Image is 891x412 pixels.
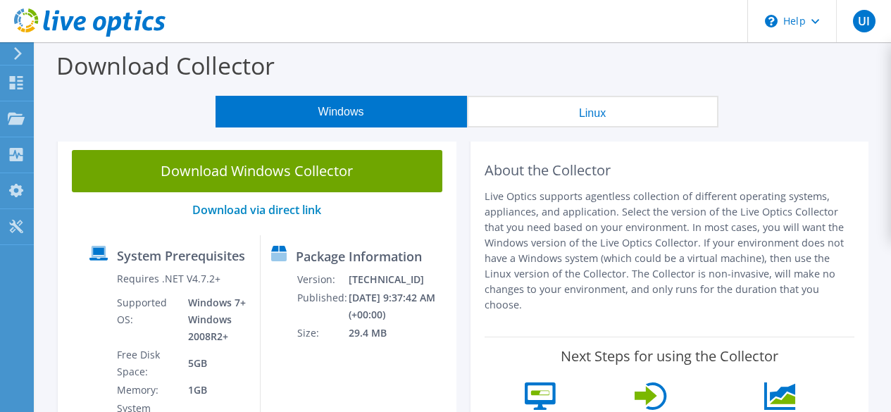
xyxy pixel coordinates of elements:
label: Package Information [296,249,422,263]
td: [TECHNICAL_ID] [348,270,450,289]
label: System Prerequisites [117,249,245,263]
h2: About the Collector [485,162,855,179]
button: Linux [467,96,718,127]
td: 29.4 MB [348,324,450,342]
td: 5GB [177,346,249,381]
label: Requires .NET V4.7.2+ [117,272,220,286]
button: Windows [216,96,467,127]
label: Download Collector [56,49,275,82]
td: Size: [297,324,348,342]
span: UI [853,10,876,32]
td: [DATE] 9:37:42 AM (+00:00) [348,289,450,324]
td: Published: [297,289,348,324]
td: Free Disk Space: [116,346,178,381]
a: Download via direct link [192,202,321,218]
td: Supported OS: [116,294,178,346]
svg: \n [765,15,778,27]
td: 1GB [177,381,249,399]
a: Download Windows Collector [72,150,442,192]
td: Memory: [116,381,178,399]
td: Version: [297,270,348,289]
p: Live Optics supports agentless collection of different operating systems, appliances, and applica... [485,189,855,313]
label: Next Steps for using the Collector [561,348,778,365]
td: Windows 7+ Windows 2008R2+ [177,294,249,346]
